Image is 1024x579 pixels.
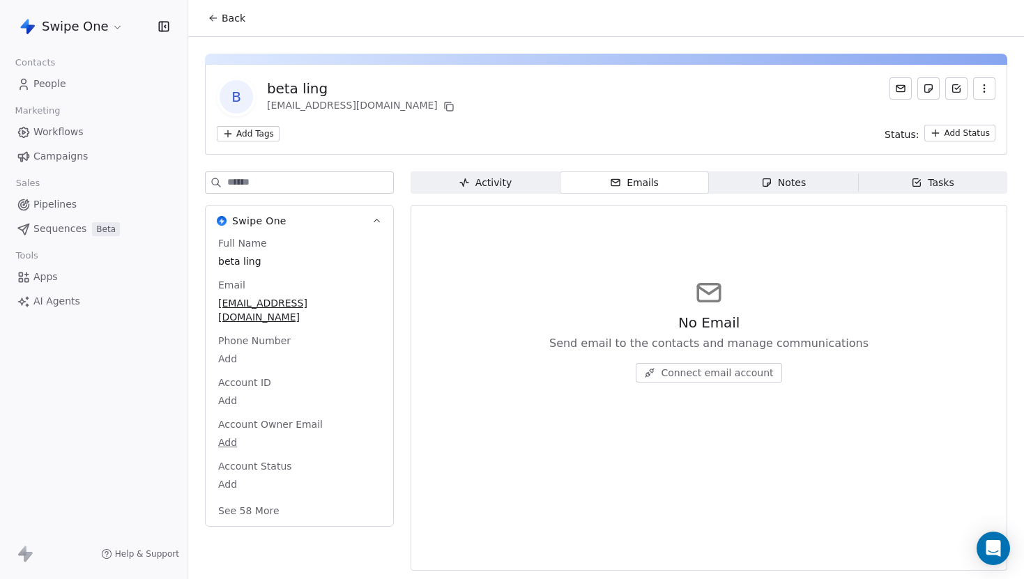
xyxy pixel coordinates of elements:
[11,217,176,240] a: SequencesBeta
[33,125,84,139] span: Workflows
[11,145,176,168] a: Campaigns
[92,222,120,236] span: Beta
[459,176,512,190] div: Activity
[218,477,381,491] span: Add
[678,313,740,332] span: No Email
[33,222,86,236] span: Sequences
[924,125,995,141] button: Add Status
[17,15,126,38] button: Swipe One
[217,216,227,226] img: Swipe One
[217,126,280,141] button: Add Tags
[33,197,77,212] span: Pipelines
[33,270,58,284] span: Apps
[210,498,288,523] button: See 58 More
[11,193,176,216] a: Pipelines
[10,173,46,194] span: Sales
[101,548,179,559] a: Help & Support
[549,335,869,352] span: Send email to the contacts and manage communications
[11,265,176,288] a: Apps
[218,254,381,268] span: beta ling
[218,352,381,366] span: Add
[636,363,781,383] button: Connect email account
[206,236,393,526] div: Swipe OneSwipe One
[218,394,381,408] span: Add
[11,121,176,144] a: Workflows
[977,532,1010,565] div: Open Intercom Messenger
[11,72,176,95] a: People
[215,236,270,250] span: Full Name
[218,435,381,449] span: Add
[215,278,248,292] span: Email
[199,6,254,31] button: Back
[20,18,36,35] img: Swipe%20One%20Logo%201-1.svg
[220,80,253,114] span: b
[33,77,66,91] span: People
[232,214,286,228] span: Swipe One
[222,11,245,25] span: Back
[215,376,274,389] span: Account ID
[115,548,179,559] span: Help & Support
[206,206,393,236] button: Swipe OneSwipe One
[267,79,457,98] div: beta ling
[761,176,806,190] div: Notes
[661,366,773,380] span: Connect email account
[215,459,295,473] span: Account Status
[215,334,293,348] span: Phone Number
[9,100,66,121] span: Marketing
[11,290,176,313] a: AI Agents
[42,17,109,36] span: Swipe One
[10,245,44,266] span: Tools
[885,128,919,141] span: Status:
[267,98,457,115] div: [EMAIL_ADDRESS][DOMAIN_NAME]
[215,417,326,431] span: Account Owner Email
[218,296,381,324] span: [EMAIL_ADDRESS][DOMAIN_NAME]
[33,149,88,164] span: Campaigns
[9,52,61,73] span: Contacts
[911,176,954,190] div: Tasks
[33,294,80,309] span: AI Agents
